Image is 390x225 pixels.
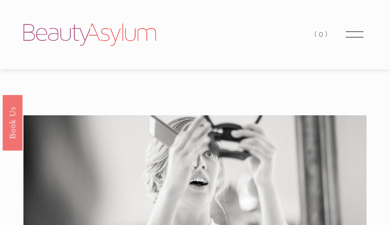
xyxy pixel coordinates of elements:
[325,30,329,39] span: )
[315,28,329,41] a: 0 items in cart
[23,23,156,46] img: Beauty Asylum | Bridal Hair &amp; Makeup Charlotte &amp; Atlanta
[3,94,22,150] a: Book Us
[315,30,319,39] span: (
[319,30,325,39] span: 0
